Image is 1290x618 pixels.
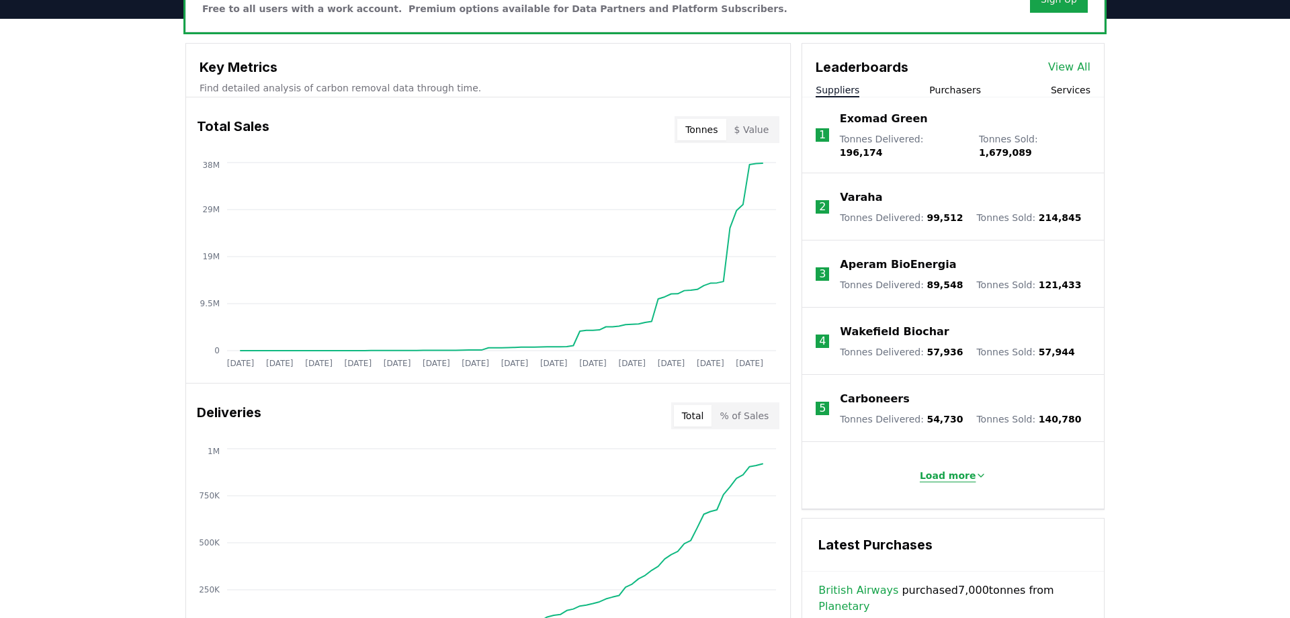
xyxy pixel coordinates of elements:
p: Tonnes Delivered : [840,132,965,159]
p: Free to all users with a work account. Premium options available for Data Partners and Platform S... [202,2,787,15]
tspan: [DATE] [227,359,255,368]
button: Purchasers [929,83,981,97]
p: Tonnes Sold : [979,132,1090,159]
tspan: [DATE] [423,359,450,368]
tspan: 38M [202,161,220,170]
tspan: 29M [202,205,220,214]
span: purchased 7,000 tonnes from [818,582,1088,615]
p: Tonnes Sold : [976,412,1081,426]
button: Services [1051,83,1090,97]
tspan: [DATE] [384,359,411,368]
tspan: 0 [214,346,220,355]
tspan: [DATE] [266,359,294,368]
p: Tonnes Delivered : [840,345,963,359]
tspan: [DATE] [305,359,333,368]
span: 57,936 [927,347,963,357]
tspan: [DATE] [618,359,646,368]
span: 57,944 [1039,347,1075,357]
tspan: 19M [202,252,220,261]
span: 89,548 [927,279,963,290]
tspan: [DATE] [462,359,489,368]
a: View All [1048,59,1090,75]
tspan: [DATE] [658,359,685,368]
span: 140,780 [1039,414,1082,425]
button: Total [674,405,712,427]
a: Wakefield Biochar [840,324,949,340]
p: Tonnes Delivered : [840,278,963,292]
span: 1,679,089 [979,147,1032,158]
h3: Total Sales [197,116,269,143]
a: Varaha [840,189,882,206]
tspan: [DATE] [540,359,568,368]
a: Planetary [818,599,869,615]
a: Exomad Green [840,111,928,127]
tspan: 500K [199,538,220,547]
p: Tonnes Delivered : [840,412,963,426]
tspan: [DATE] [501,359,529,368]
h3: Key Metrics [200,57,777,77]
p: Tonnes Sold : [976,278,1081,292]
p: 4 [819,333,826,349]
tspan: [DATE] [697,359,724,368]
h3: Latest Purchases [818,535,1088,555]
p: Tonnes Sold : [976,211,1081,224]
a: Aperam BioEnergia [840,257,956,273]
h3: Deliveries [197,402,261,429]
tspan: [DATE] [579,359,607,368]
tspan: 1M [208,447,220,456]
tspan: 250K [199,585,220,594]
a: British Airways [818,582,898,599]
button: Load more [909,462,998,489]
button: Suppliers [816,83,859,97]
p: Tonnes Sold : [976,345,1074,359]
span: 196,174 [840,147,883,158]
span: 99,512 [927,212,963,223]
p: Find detailed analysis of carbon removal data through time. [200,81,777,95]
span: 54,730 [927,414,963,425]
p: 3 [819,266,826,282]
tspan: 9.5M [200,299,220,308]
a: Carboneers [840,391,909,407]
p: 2 [819,199,826,215]
button: Tonnes [677,119,726,140]
button: % of Sales [712,405,777,427]
tspan: [DATE] [345,359,372,368]
h3: Leaderboards [816,57,908,77]
tspan: 750K [199,491,220,500]
p: Load more [920,469,976,482]
tspan: [DATE] [736,359,763,368]
span: 121,433 [1039,279,1082,290]
button: $ Value [726,119,777,140]
p: 5 [819,400,826,416]
span: 214,845 [1039,212,1082,223]
p: 1 [819,127,826,143]
p: Tonnes Delivered : [840,211,963,224]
